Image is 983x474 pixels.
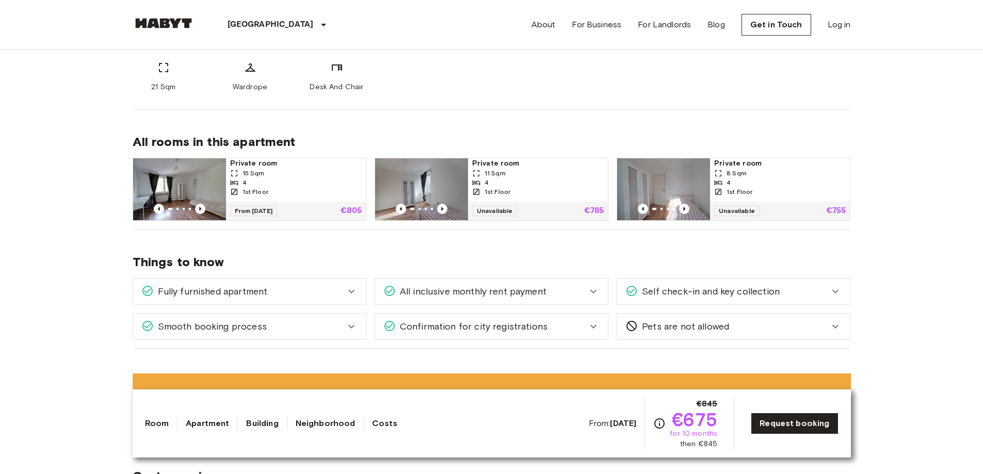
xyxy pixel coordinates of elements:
[751,413,838,434] a: Request booking
[243,178,247,187] span: 4
[672,410,718,429] span: €675
[707,19,725,31] a: Blog
[186,417,229,430] a: Apartment
[375,279,608,304] div: All inclusive monthly rent payment
[437,204,447,214] button: Previous image
[296,417,356,430] a: Neighborhood
[485,178,489,187] span: 4
[375,158,468,220] img: Marketing picture of unit DE-02-029-02M
[485,169,506,178] span: 11 Sqm
[341,207,362,215] p: €805
[228,19,314,31] p: [GEOGRAPHIC_DATA]
[154,204,164,214] button: Previous image
[638,285,780,298] span: Self check-in and key collection
[133,314,366,339] div: Smooth booking process
[670,429,717,439] span: for 10 months
[727,178,731,187] span: 4
[230,158,362,169] span: Private room
[697,398,718,410] span: €845
[610,418,636,428] b: [DATE]
[727,169,747,178] span: 8 Sqm
[617,158,710,220] img: Marketing picture of unit DE-02-029-01M
[584,207,604,215] p: €785
[531,19,556,31] a: About
[233,82,267,92] span: Wardrope
[572,19,621,31] a: For Business
[145,417,169,430] a: Room
[133,134,851,150] span: All rooms in this apartment
[133,158,226,220] img: Marketing picture of unit DE-02-029-04M
[472,158,604,169] span: Private room
[485,187,510,197] span: 1st Floor
[154,285,268,298] span: Fully furnished apartment
[727,187,752,197] span: 1st Floor
[589,418,637,429] span: From:
[617,158,850,221] a: Marketing picture of unit DE-02-029-01MPrevious imagePrevious imagePrivate room8 Sqm41st FloorUna...
[714,158,846,169] span: Private room
[396,285,546,298] span: All inclusive monthly rent payment
[375,314,608,339] div: Confirmation for city registrations
[828,19,851,31] a: Log in
[617,314,850,339] div: Pets are not allowed
[151,82,175,92] span: 21 Sqm
[375,158,608,221] a: Marketing picture of unit DE-02-029-02MPrevious imagePrevious imagePrivate room11 Sqm41st FloorUn...
[638,320,729,333] span: Pets are not allowed
[372,417,397,430] a: Costs
[638,204,648,214] button: Previous image
[246,417,278,430] a: Building
[742,14,811,36] a: Get in Touch
[714,206,760,216] span: Unavailable
[133,18,195,28] img: Habyt
[653,417,666,430] svg: Check cost overview for full price breakdown. Please note that discounts apply to new joiners onl...
[230,206,278,216] span: From [DATE]
[243,169,265,178] span: 15 Sqm
[243,187,268,197] span: 1st Floor
[154,320,267,333] span: Smooth booking process
[133,158,366,221] a: Marketing picture of unit DE-02-029-04MPrevious imagePrevious imagePrivate room15 Sqm41st FloorFr...
[133,279,366,304] div: Fully furnished apartment
[472,206,518,216] span: Unavailable
[638,19,691,31] a: For Landlords
[396,320,547,333] span: Confirmation for city registrations
[133,254,851,270] span: Things to know
[396,204,406,214] button: Previous image
[195,204,205,214] button: Previous image
[310,82,363,92] span: Desk And Chair
[679,204,689,214] button: Previous image
[826,207,846,215] p: €755
[680,439,717,449] span: then €845
[617,279,850,304] div: Self check-in and key collection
